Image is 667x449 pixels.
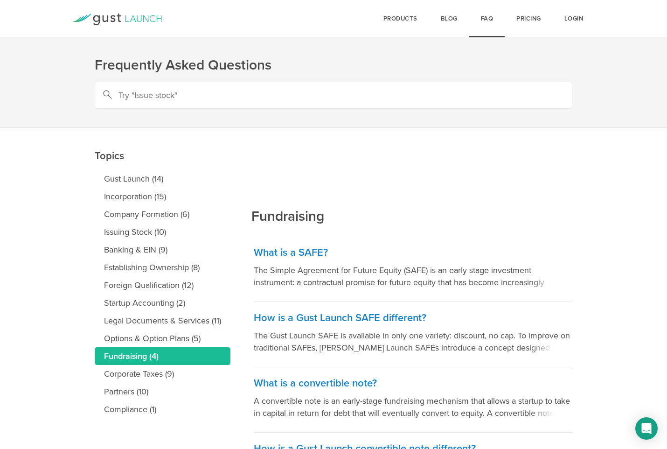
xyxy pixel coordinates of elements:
[254,264,572,288] p: The Simple Agreement for Future Equity (SAFE) is an early stage investment instrument: a contract...
[95,241,230,259] a: Banking & EIN (9)
[95,259,230,276] a: Establishing Ownership (8)
[254,395,572,419] p: A convertible note is an early-stage fundraising mechanism that allows a startup to take in capit...
[95,294,230,312] a: Startup Accounting (2)
[95,330,230,347] a: Options & Option Plans (5)
[254,237,572,302] a: What is a SAFE? The Simple Agreement for Future Equity (SAFE) is an early stage investment instru...
[95,170,230,188] a: Gust Launch (14)
[254,330,572,354] p: The Gust Launch SAFE is available in only one variety: discount, no cap. To improve on traditiona...
[254,246,572,260] h3: What is a SAFE?
[95,84,230,165] h2: Topics
[254,302,572,367] a: How is a Gust Launch SAFE different? The Gust Launch SAFE is available in only one variety: disco...
[95,347,230,365] a: Fundraising (4)
[95,56,572,75] h1: Frequently Asked Questions
[635,417,658,440] div: Open Intercom Messenger
[95,312,230,330] a: Legal Documents & Services (11)
[251,144,324,226] h2: Fundraising
[95,365,230,383] a: Corporate Taxes (9)
[95,205,230,223] a: Company Formation (6)
[95,383,230,400] a: Partners (10)
[95,400,230,418] a: Compliance (1)
[95,188,230,205] a: Incorporation (15)
[95,276,230,294] a: Foreign Qualification (12)
[254,367,572,433] a: What is a convertible note? A convertible note is an early-stage fundraising mechanism that allow...
[95,82,572,109] input: Try "Issue stock"
[254,311,572,325] h3: How is a Gust Launch SAFE different?
[254,377,572,390] h3: What is a convertible note?
[95,223,230,241] a: Issuing Stock (10)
